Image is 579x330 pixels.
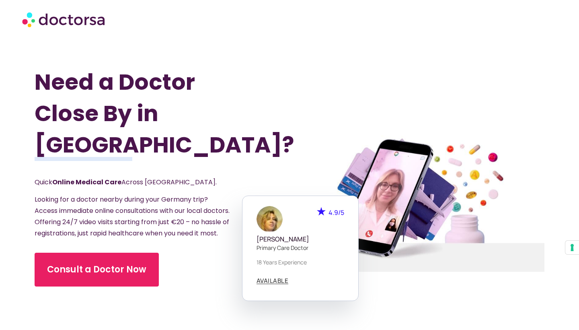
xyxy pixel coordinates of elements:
h1: Need a Doctor Close By in [GEOGRAPHIC_DATA]? [35,66,251,161]
strong: Online Medical Care [52,177,121,187]
p: Primary care doctor [257,243,344,252]
a: AVAILABLE [257,278,289,284]
a: Consult a Doctor Now [35,253,159,287]
span: Looking for a doctor nearby during your Germany trip? Access immediate online consultations with ... [35,195,230,238]
span: AVAILABLE [257,278,289,284]
h5: [PERSON_NAME] [257,235,344,243]
button: Your consent preferences for tracking technologies [565,241,579,254]
p: 18 years experience [257,258,344,266]
span: Consult a Doctor Now [47,263,146,276]
span: 4.9/5 [329,208,344,217]
span: Quick Across [GEOGRAPHIC_DATA]. [35,177,217,187]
